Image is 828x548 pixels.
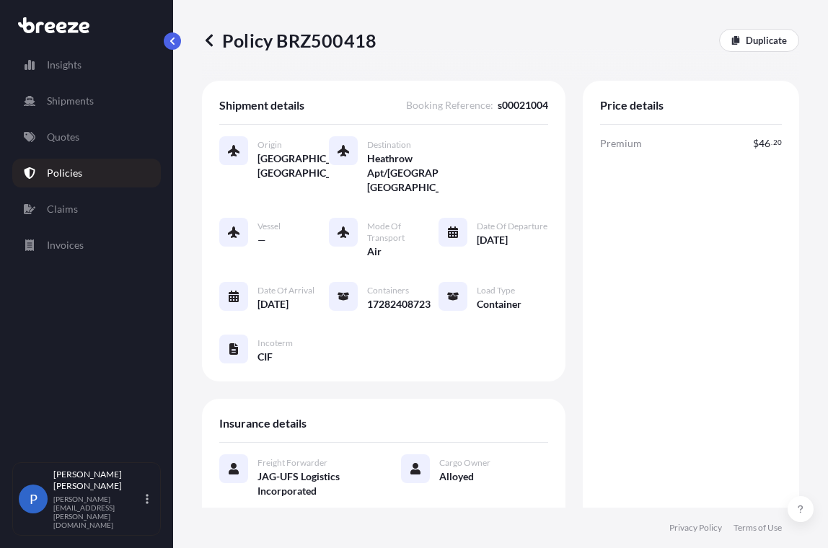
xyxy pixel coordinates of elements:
[367,139,411,151] span: Destination
[257,139,282,151] span: Origin
[257,221,281,232] span: Vessel
[367,151,439,195] span: Heathrow Apt/[GEOGRAPHIC_DATA], [GEOGRAPHIC_DATA]
[257,151,329,180] span: [GEOGRAPHIC_DATA], [GEOGRAPHIC_DATA]
[202,29,376,52] p: Policy BRZ500418
[12,50,161,79] a: Insights
[406,98,493,112] span: Booking Reference :
[257,337,293,349] span: Incoterm
[759,138,770,149] span: 46
[257,285,314,296] span: Date of Arrival
[773,140,782,145] span: 20
[746,33,787,48] p: Duplicate
[771,140,772,145] span: .
[600,98,664,112] span: Price details
[47,202,78,216] p: Claims
[12,123,161,151] a: Quotes
[477,297,521,311] span: Container
[719,29,799,52] a: Duplicate
[367,285,409,296] span: Containers
[219,98,304,112] span: Shipment details
[600,136,642,151] span: Premium
[53,495,143,529] p: [PERSON_NAME][EMAIL_ADDRESS][PERSON_NAME][DOMAIN_NAME]
[257,297,289,311] span: [DATE]
[367,221,439,244] span: Mode of Transport
[734,522,782,534] a: Terms of Use
[753,138,759,149] span: $
[669,522,722,534] a: Privacy Policy
[12,231,161,260] a: Invoices
[47,58,82,72] p: Insights
[477,221,547,232] span: Date of Departure
[257,457,327,469] span: Freight Forwarder
[439,469,474,484] span: Alloyed
[12,195,161,224] a: Claims
[257,469,366,498] span: JAG-UFS Logistics Incorporated
[477,285,515,296] span: Load Type
[53,469,143,492] p: [PERSON_NAME] [PERSON_NAME]
[30,492,38,506] span: P
[12,87,161,115] a: Shipments
[477,233,508,247] span: [DATE]
[12,159,161,187] a: Policies
[257,233,266,247] span: —
[498,98,548,112] span: s00021004
[47,166,82,180] p: Policies
[47,238,84,252] p: Invoices
[367,297,431,311] span: 17282408723
[47,130,79,144] p: Quotes
[257,350,273,364] span: CIF
[367,244,382,259] span: Air
[219,416,307,430] span: Insurance details
[439,457,490,469] span: Cargo Owner
[47,94,94,108] p: Shipments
